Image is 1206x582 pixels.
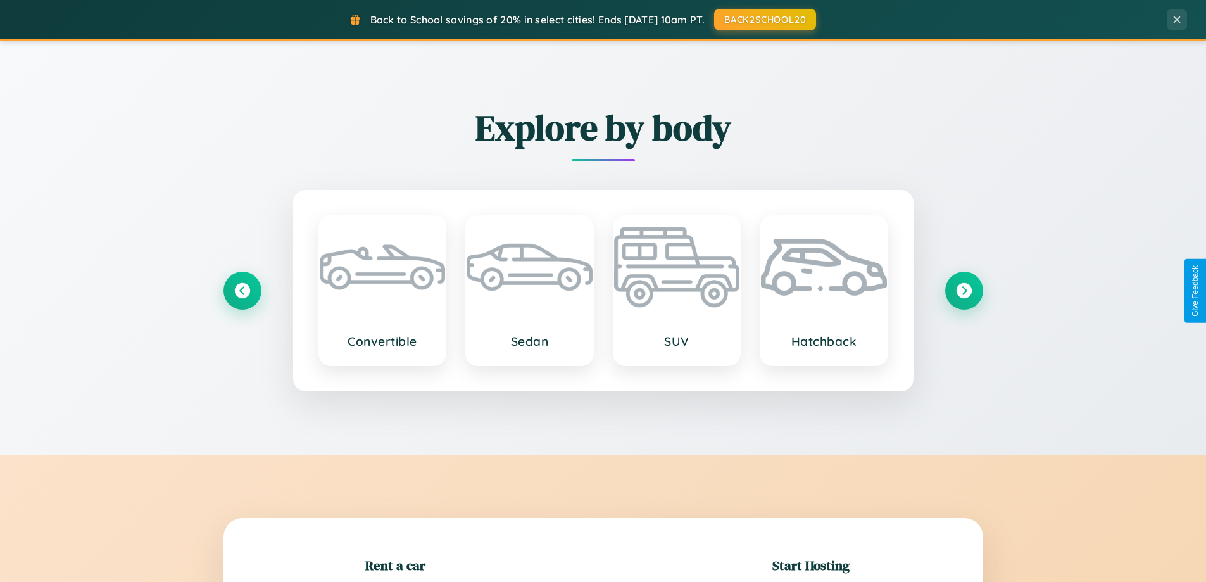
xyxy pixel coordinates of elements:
h3: Convertible [332,334,433,349]
h3: Hatchback [774,334,874,349]
h3: Sedan [479,334,580,349]
h2: Start Hosting [772,556,850,574]
div: Give Feedback [1191,265,1200,317]
button: BACK2SCHOOL20 [714,9,816,30]
h2: Explore by body [223,103,983,152]
span: Back to School savings of 20% in select cities! Ends [DATE] 10am PT. [370,13,705,26]
h2: Rent a car [365,556,425,574]
h3: SUV [627,334,727,349]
